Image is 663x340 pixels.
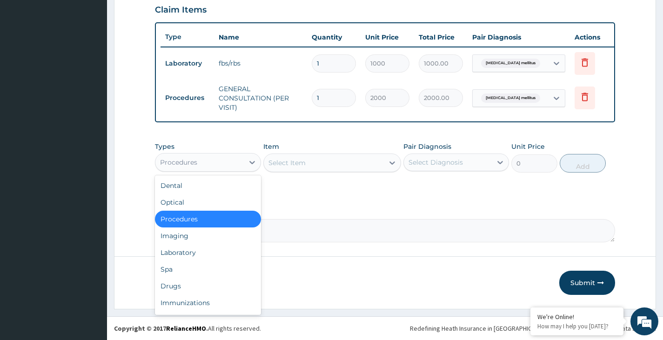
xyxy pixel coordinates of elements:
td: Laboratory [161,55,214,72]
div: Procedures [160,158,197,167]
div: Chat with us now [48,52,156,64]
td: Procedures [161,89,214,107]
textarea: Type your message and hit 'Enter' [5,234,177,267]
div: Redefining Heath Insurance in [GEOGRAPHIC_DATA] using Telemedicine and Data Science! [410,324,656,333]
th: Actions [570,28,616,47]
div: Procedures [155,211,261,227]
strong: Copyright © 2017 . [114,324,208,333]
th: Quantity [307,28,361,47]
footer: All rights reserved. [107,316,663,340]
div: Select Diagnosis [409,158,463,167]
a: RelianceHMO [166,324,206,333]
th: Total Price [414,28,468,47]
th: Type [161,28,214,46]
div: Laboratory [155,244,261,261]
p: How may I help you today? [537,322,616,330]
div: Select Item [268,158,306,167]
div: Optical [155,194,261,211]
label: Pair Diagnosis [403,142,451,151]
div: We're Online! [537,313,616,321]
div: Drugs [155,278,261,294]
div: Dental [155,177,261,194]
span: [MEDICAL_DATA] mellitus [481,93,540,103]
td: fbs/rbs [214,54,307,73]
span: We're online! [54,107,128,201]
button: Submit [559,271,615,295]
div: Minimize live chat window [153,5,175,27]
button: Add [560,154,606,173]
label: Comment [155,206,615,214]
div: Immunizations [155,294,261,311]
div: Spa [155,261,261,278]
label: Unit Price [511,142,545,151]
div: Imaging [155,227,261,244]
th: Name [214,28,307,47]
label: Types [155,143,174,151]
th: Unit Price [361,28,414,47]
span: [MEDICAL_DATA] mellitus [481,59,540,68]
td: GENERAL CONSULTATION (PER VISIT) [214,80,307,117]
div: Others [155,311,261,328]
h3: Claim Items [155,5,207,15]
label: Item [263,142,279,151]
img: d_794563401_company_1708531726252_794563401 [17,47,38,70]
th: Pair Diagnosis [468,28,570,47]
